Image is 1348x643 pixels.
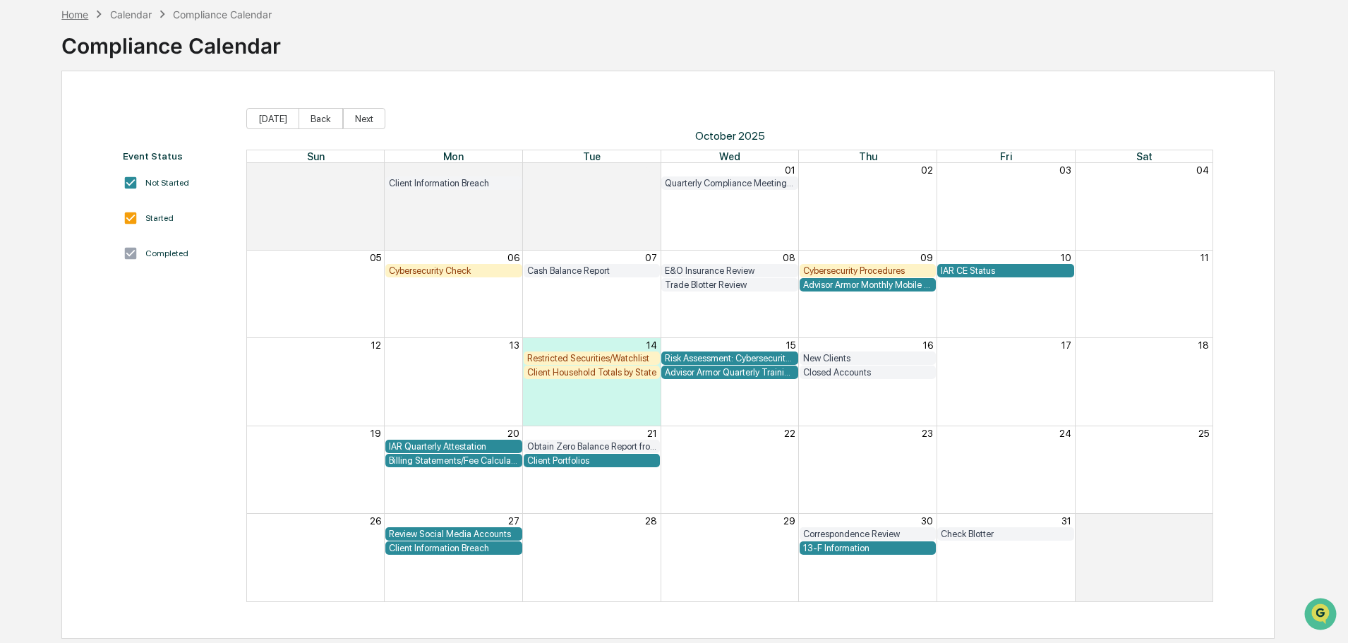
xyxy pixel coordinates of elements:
[665,280,795,290] div: Trade Blotter Review
[173,8,272,20] div: Compliance Calendar
[389,178,519,188] div: Client Information Breach
[783,252,795,263] button: 08
[1061,339,1071,351] button: 17
[665,178,795,188] div: Quarterly Compliance Meeting with Executive Team
[510,339,519,351] button: 13
[921,164,933,176] button: 02
[14,157,95,168] div: Past conversations
[28,289,91,303] span: Preclearance
[507,428,519,439] button: 20
[784,428,795,439] button: 22
[371,339,381,351] button: 12
[389,441,519,452] div: IAR Quarterly Attestation
[370,252,381,263] button: 05
[803,265,933,276] div: Cybersecurity Procedures
[343,108,385,129] button: Next
[583,150,601,162] span: Tue
[371,428,381,439] button: 19
[647,428,657,439] button: 21
[803,529,933,539] div: Correspondence Review
[246,150,1214,602] div: Month View
[1061,515,1071,527] button: 31
[389,455,519,466] div: Billing Statements/Fee Calculations Report
[14,290,25,301] div: 🖐️
[97,283,181,308] a: 🗄️Attestations
[645,515,657,527] button: 28
[102,290,114,301] div: 🗄️
[44,192,114,203] span: [PERSON_NAME]
[1303,596,1341,635] iframe: Open customer support
[920,252,933,263] button: 09
[117,230,122,241] span: •
[1200,252,1209,263] button: 11
[125,192,154,203] span: [DATE]
[1000,150,1012,162] span: Fri
[922,428,933,439] button: 23
[64,122,194,133] div: We're available if you need us!
[507,252,519,263] button: 06
[803,280,933,290] div: Advisor Armor Monthly Mobile Applet Scan
[145,178,189,188] div: Not Started
[61,8,88,20] div: Home
[1198,339,1209,351] button: 18
[859,150,877,162] span: Thu
[1059,428,1071,439] button: 24
[145,213,174,223] div: Started
[645,252,657,263] button: 07
[803,543,933,553] div: 13-F Information
[389,529,519,539] div: Review Social Media Accounts
[125,230,154,241] span: [DATE]
[1061,252,1071,263] button: 10
[527,367,657,378] div: Client Household Totals by State
[370,515,381,527] button: 26
[246,108,299,129] button: [DATE]
[14,108,40,133] img: 1746055101610-c473b297-6a78-478c-a979-82029cc54cd1
[443,150,464,162] span: Mon
[240,112,257,129] button: Start new chat
[921,515,933,527] button: 30
[8,283,97,308] a: 🖐️Preclearance
[100,349,171,361] a: Powered byPylon
[389,543,519,553] div: Client Information Breach
[369,164,381,176] button: 28
[28,316,89,330] span: Data Lookup
[923,339,933,351] button: 16
[117,192,122,203] span: •
[14,30,257,52] p: How can we help?
[64,108,231,122] div: Start new chat
[527,455,657,466] div: Client Portfolios
[803,367,933,378] div: Closed Accounts
[145,248,188,258] div: Completed
[783,515,795,527] button: 29
[14,217,37,239] img: Tammy Steffen
[803,353,933,363] div: New Clients
[14,317,25,328] div: 🔎
[1196,164,1209,176] button: 04
[44,230,114,241] span: [PERSON_NAME]
[8,310,95,335] a: 🔎Data Lookup
[665,353,795,363] div: Risk Assessment: Cybersecurity and Technology Vendor Review
[1136,150,1153,162] span: Sat
[527,265,657,276] div: Cash Balance Report
[527,441,657,452] div: Obtain Zero Balance Report from Custodian
[30,108,55,133] img: 8933085812038_c878075ebb4cc5468115_72.jpg
[307,150,325,162] span: Sun
[389,265,519,276] div: Cybersecurity Check
[110,8,152,20] div: Calendar
[508,515,519,527] button: 27
[61,22,281,59] div: Compliance Calendar
[719,150,740,162] span: Wed
[665,265,795,276] div: E&O Insurance Review
[645,164,657,176] button: 30
[299,108,343,129] button: Back
[1198,428,1209,439] button: 25
[123,150,232,162] div: Event Status
[14,179,37,201] img: Tammy Steffen
[116,289,175,303] span: Attestations
[941,265,1071,276] div: IAR CE Status
[646,339,657,351] button: 14
[527,353,657,363] div: Restricted Securities/Watchlist
[219,154,257,171] button: See all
